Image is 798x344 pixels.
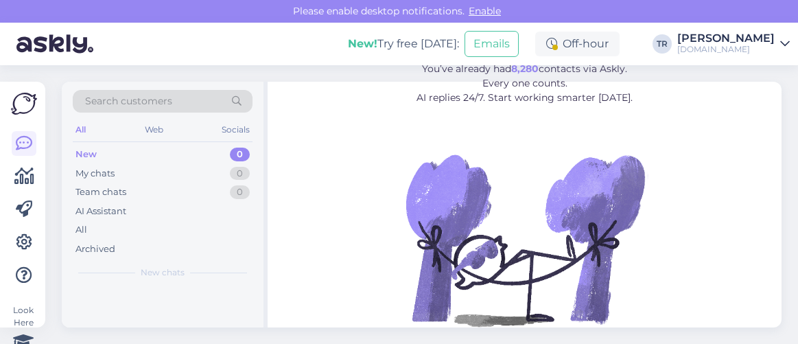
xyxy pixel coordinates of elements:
div: All [75,223,87,237]
div: AI Assistant [75,205,126,218]
div: Team chats [75,185,126,199]
b: 8,280 [511,62,539,75]
div: [PERSON_NAME] [677,33,775,44]
div: Off-hour [535,32,620,56]
a: [PERSON_NAME][DOMAIN_NAME] [677,33,790,55]
span: New chats [141,266,185,279]
div: 0 [230,167,250,181]
div: 0 [230,148,250,161]
div: [DOMAIN_NAME] [677,44,775,55]
p: You’ve already had contacts via Askly. Every one counts. AI replies 24/7. Start working smarter [... [342,62,707,105]
div: My chats [75,167,115,181]
div: Web [142,121,166,139]
div: Archived [75,242,115,256]
img: Askly Logo [11,93,37,115]
span: Enable [465,5,505,17]
div: TR [653,34,672,54]
div: Try free [DATE]: [348,36,459,52]
button: Emails [465,31,519,57]
b: New! [348,37,377,50]
span: Search customers [85,94,172,108]
div: 0 [230,185,250,199]
div: New [75,148,97,161]
div: Socials [219,121,253,139]
div: All [73,121,89,139]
